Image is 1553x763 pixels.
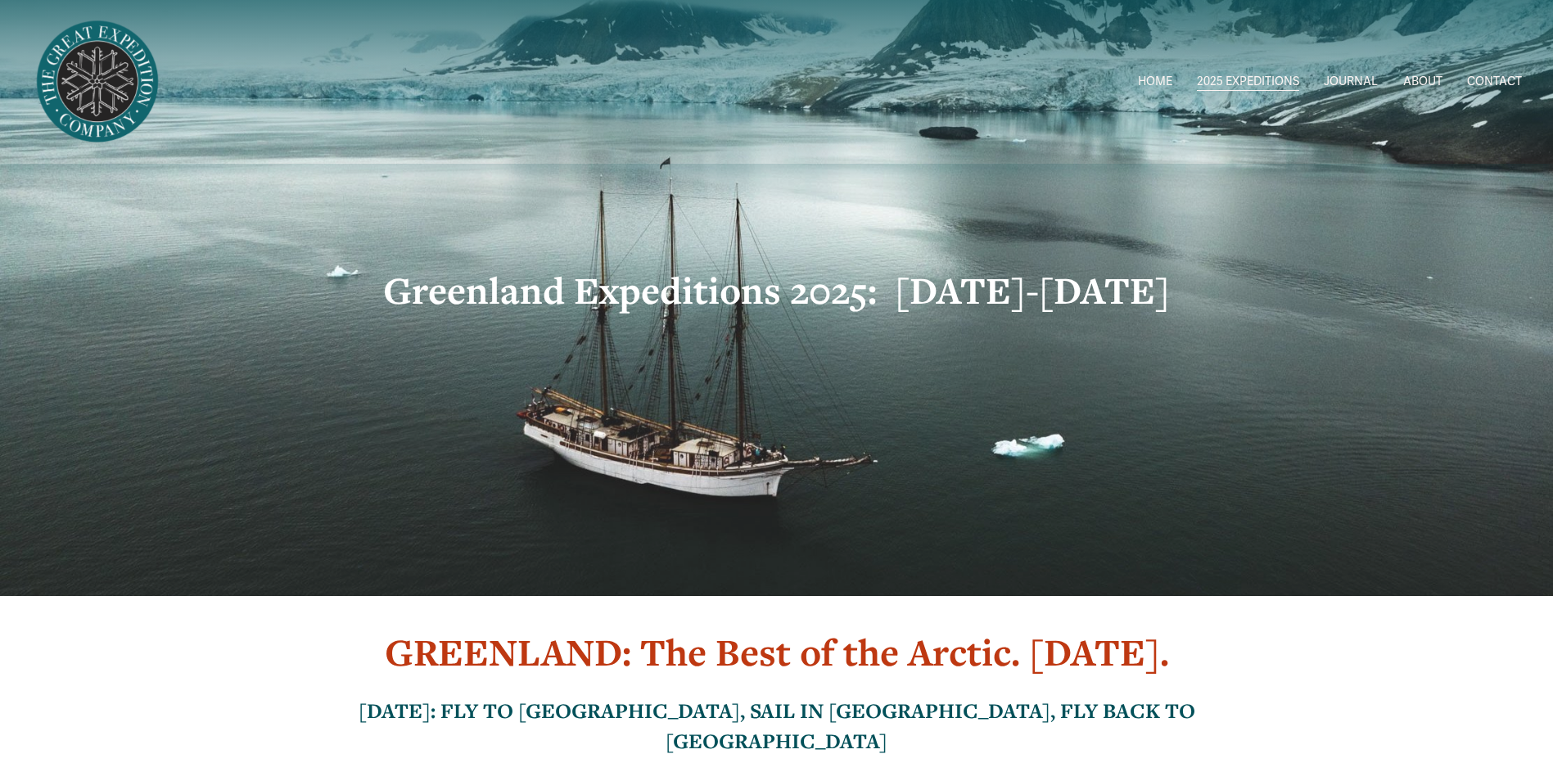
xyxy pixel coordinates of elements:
a: folder dropdown [1197,70,1299,94]
span: 2025 EXPEDITIONS [1197,71,1299,93]
a: HOME [1138,70,1172,94]
strong: [DATE]: FLY TO [GEOGRAPHIC_DATA], SAIL IN [GEOGRAPHIC_DATA], FLY BACK TO [GEOGRAPHIC_DATA] [359,697,1200,754]
a: ABOUT [1403,70,1442,94]
strong: GREENLAND: The Best of the Arctic. [DATE]. [385,627,1169,677]
strong: Greenland Expeditions 2025: [DATE]-[DATE] [383,265,1170,315]
a: CONTACT [1467,70,1522,94]
a: JOURNAL [1324,70,1378,94]
img: Arctic Expeditions [31,16,164,148]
